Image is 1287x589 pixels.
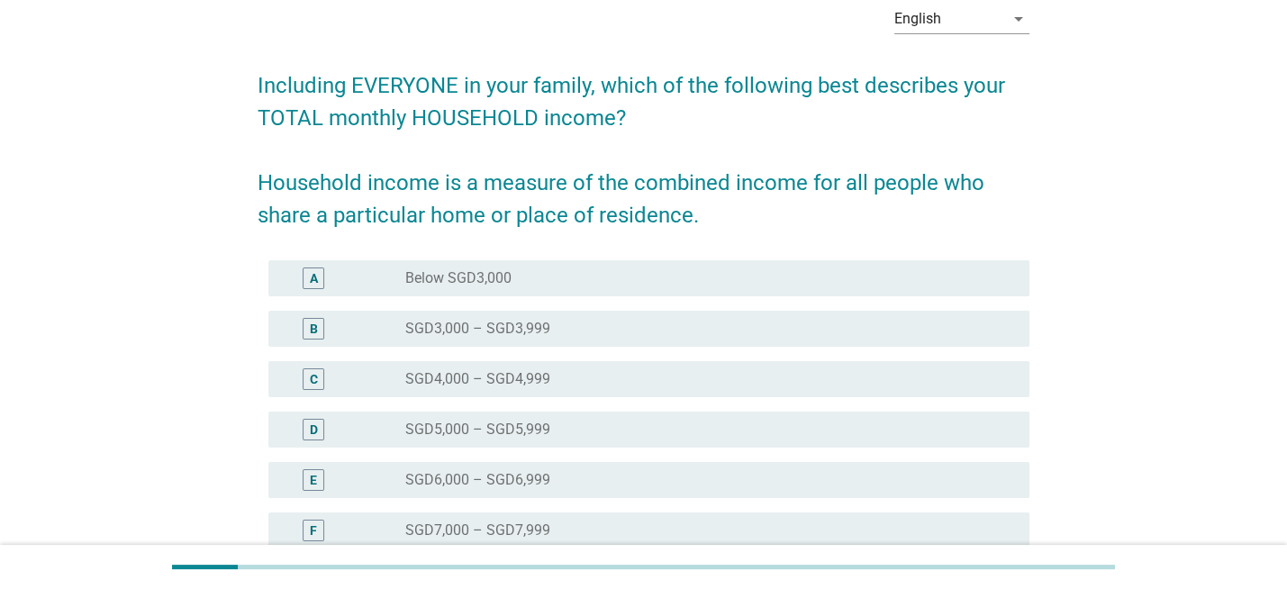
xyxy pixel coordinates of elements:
label: SGD5,000 – SGD5,999 [405,421,550,439]
label: SGD3,000 – SGD3,999 [405,320,550,338]
label: Below SGD3,000 [405,269,512,287]
div: B [310,319,318,338]
i: arrow_drop_down [1008,8,1029,30]
div: F [310,521,317,539]
div: C [310,369,318,388]
label: SGD4,000 – SGD4,999 [405,370,550,388]
div: D [310,420,318,439]
label: SGD6,000 – SGD6,999 [405,471,550,489]
h2: Including EVERYONE in your family, which of the following best describes your TOTAL monthly HOUSE... [258,51,1029,231]
div: E [310,470,317,489]
div: English [894,11,941,27]
label: SGD7,000 – SGD7,999 [405,521,550,539]
div: A [310,268,318,287]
